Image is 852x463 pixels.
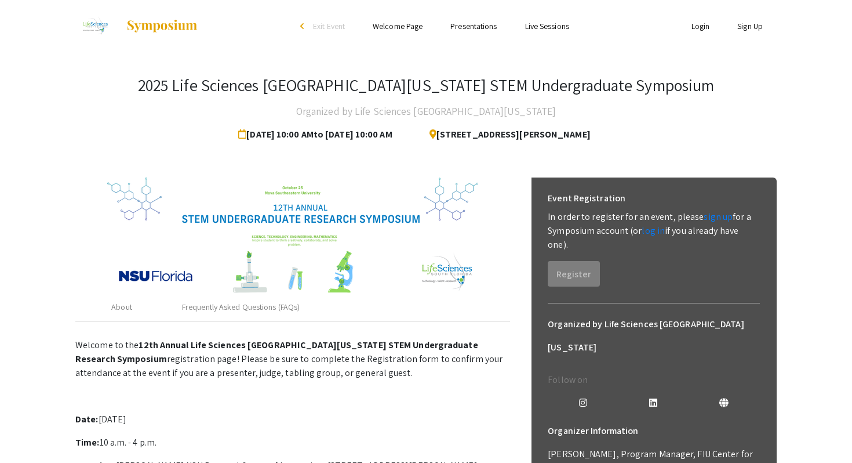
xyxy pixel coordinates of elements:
[704,211,733,223] a: sign up
[296,100,556,123] h4: Organized by Life Sciences [GEOGRAPHIC_DATA][US_STATE]
[300,23,307,30] div: arrow_back_ios
[138,75,715,95] h3: 2025 Life Sciences [GEOGRAPHIC_DATA][US_STATE] STEM Undergraduate Symposium
[75,12,114,41] img: 2025 Life Sciences South Florida STEM Undergraduate Symposium
[238,123,396,146] span: [DATE] 10:00 AM to [DATE] 10:00 AM
[548,210,760,252] p: In order to register for an event, please for a Symposium account (or if you already have one).
[126,19,198,33] img: Symposium by ForagerOne
[548,261,600,287] button: Register
[111,301,132,313] div: About
[548,419,760,443] h6: Organizer Information
[420,123,591,146] span: [STREET_ADDRESS][PERSON_NAME]
[548,313,760,359] h6: Organized by Life Sciences [GEOGRAPHIC_DATA][US_STATE]
[75,12,198,41] a: 2025 Life Sciences South Florida STEM Undergraduate Symposium
[450,21,497,31] a: Presentations
[691,21,710,31] a: Login
[313,21,345,31] span: Exit Event
[548,373,760,387] p: Follow on
[525,21,569,31] a: Live Sessions
[75,413,99,425] strong: Date:
[75,436,100,448] strong: Time:
[107,178,478,294] img: 32153a09-f8cb-4114-bf27-cfb6bc84fc69.png
[737,21,763,31] a: Sign Up
[548,187,625,210] h6: Event Registration
[75,436,510,450] p: 10 a.m. - 4 p.m.
[642,225,665,237] a: log in
[75,338,510,380] p: Welcome to the registration page! Please be sure to complete the Registration form to confirm you...
[75,413,510,426] p: [DATE]
[373,21,423,31] a: Welcome Page
[182,301,300,313] div: Frequently Asked Questions (FAQs)
[75,339,478,365] strong: 12th Annual Life Sciences [GEOGRAPHIC_DATA][US_STATE] STEM Undergraduate Research Symposium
